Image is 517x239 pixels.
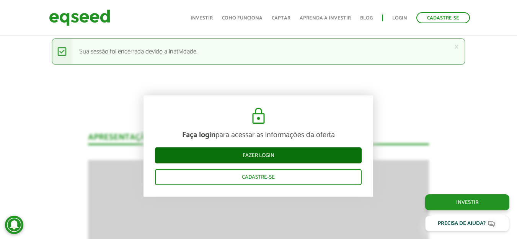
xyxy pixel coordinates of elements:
[249,107,268,125] img: cadeado.svg
[425,194,509,210] a: Investir
[182,129,215,141] strong: Faça login
[300,16,351,21] a: Aprenda a investir
[272,16,290,21] a: Captar
[155,131,362,140] p: para acessar as informações da oferta
[222,16,263,21] a: Como funciona
[392,16,407,21] a: Login
[155,169,362,185] a: Cadastre-se
[49,8,110,28] img: EqSeed
[360,16,373,21] a: Blog
[454,43,459,51] a: ×
[155,147,362,163] a: Fazer login
[416,12,470,23] a: Cadastre-se
[191,16,213,21] a: Investir
[52,38,465,65] div: Sua sessão foi encerrada devido a inatividade.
